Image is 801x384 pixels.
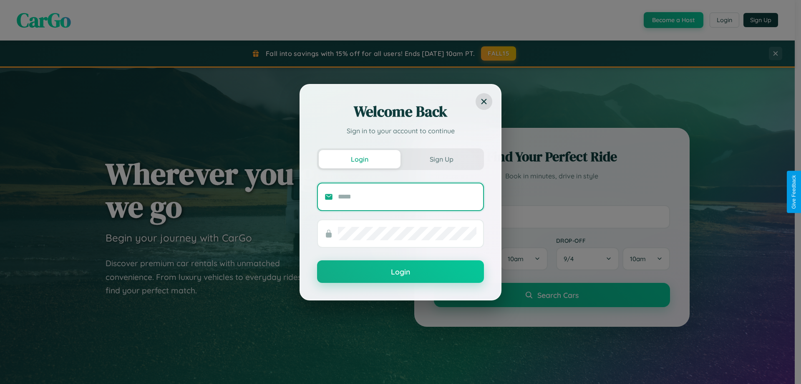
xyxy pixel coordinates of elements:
[317,126,484,136] p: Sign in to your account to continue
[319,150,400,168] button: Login
[400,150,482,168] button: Sign Up
[791,175,797,209] div: Give Feedback
[317,260,484,283] button: Login
[317,102,484,122] h2: Welcome Back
